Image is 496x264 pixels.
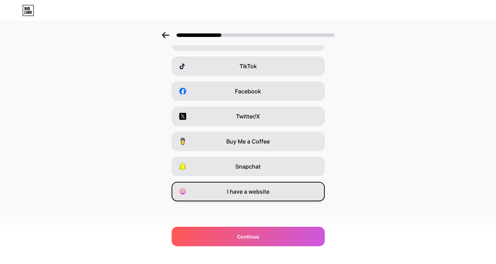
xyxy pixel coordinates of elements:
span: Snapchat [235,162,261,171]
span: Twitter/X [236,112,260,121]
span: Buy Me a Coffee [226,137,270,146]
span: Continue [237,233,259,240]
span: I have a website [227,187,269,196]
span: Facebook [235,87,261,95]
span: TikTok [239,62,257,70]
